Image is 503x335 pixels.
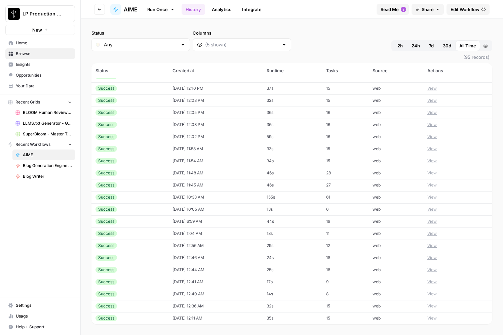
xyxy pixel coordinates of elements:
[5,300,75,311] a: Settings
[322,276,369,288] td: 9
[427,146,437,152] button: View
[95,315,117,321] div: Success
[369,312,423,324] td: web
[322,191,369,203] td: 61
[95,85,117,91] div: Success
[369,191,423,203] td: web
[5,5,75,22] button: Workspace: LP Production Workloads
[369,131,423,143] td: web
[95,97,117,103] div: Success
[23,131,72,137] span: SuperBloom - Master Topic List
[322,264,369,276] td: 18
[263,288,322,300] td: 14s
[447,4,490,15] a: Edit Workflow
[427,279,437,285] button: View
[104,41,178,48] input: Any
[182,4,205,15] a: History
[263,179,322,191] td: 46s
[95,146,117,152] div: Success
[168,63,263,78] th: Created at
[16,302,72,308] span: Settings
[263,63,322,78] th: Runtime
[322,215,369,227] td: 19
[110,4,138,15] a: AIME
[427,231,437,237] button: View
[263,252,322,264] td: 24s
[168,227,263,240] td: [DATE] 1:04 AM
[427,303,437,309] button: View
[91,30,190,36] label: Status
[95,231,117,237] div: Success
[427,255,437,261] button: View
[5,59,75,70] a: Insights
[168,191,263,203] td: [DATE] 10:33 AM
[168,252,263,264] td: [DATE] 12:46 AM
[427,134,437,140] button: View
[439,40,455,51] button: 30d
[369,240,423,252] td: web
[427,315,437,321] button: View
[369,63,423,78] th: Source
[12,150,75,160] a: AIME
[322,203,369,215] td: 6
[322,179,369,191] td: 27
[427,206,437,212] button: View
[427,218,437,224] button: View
[168,94,263,107] td: [DATE] 12:08 PM
[263,155,322,167] td: 34s
[5,311,75,322] a: Usage
[5,322,75,332] button: Help + Support
[95,182,117,188] div: Success
[369,119,423,131] td: web
[205,41,279,48] input: (5 shown)
[124,5,138,13] span: AIME
[322,227,369,240] td: 11
[95,170,117,176] div: Success
[95,134,117,140] div: Success
[422,6,434,13] span: Share
[381,6,399,13] span: Read Me
[208,4,235,15] a: Analytics
[23,163,72,169] span: Blog Generation Engine (Writer + Fact Checker)
[168,131,263,143] td: [DATE] 12:02 PM
[16,51,72,57] span: Browse
[15,99,40,105] span: Recent Grids
[263,82,322,94] td: 37s
[95,218,117,224] div: Success
[23,10,63,17] span: LP Production Workloads
[427,158,437,164] button: View
[5,139,75,150] button: Recent Workflows
[168,203,263,215] td: [DATE] 10:05 AM
[193,30,291,36] label: Columns
[263,119,322,131] td: 36s
[8,8,20,20] img: LP Production Workloads Logo
[427,194,437,200] button: View
[12,171,75,182] a: Blog Writer
[427,170,437,176] button: View
[369,143,423,155] td: web
[168,82,263,94] td: [DATE] 12:10 PM
[369,227,423,240] td: web
[238,4,266,15] a: Integrate
[95,255,117,261] div: Success
[5,97,75,107] button: Recent Grids
[369,107,423,119] td: web
[263,94,322,107] td: 32s
[322,155,369,167] td: 15
[95,291,117,297] div: Success
[322,131,369,143] td: 16
[322,82,369,94] td: 15
[12,129,75,139] a: SuperBloom - Master Topic List
[5,38,75,48] a: Home
[168,288,263,300] td: [DATE] 12:40 AM
[377,4,409,15] button: Read Me
[168,240,263,252] td: [DATE] 12:56 AM
[263,191,322,203] td: 155s
[369,179,423,191] td: web
[369,252,423,264] td: web
[23,110,72,116] span: BLOOM Human Review (ver2)
[15,141,50,148] span: Recent Workflows
[263,167,322,179] td: 46s
[263,240,322,252] td: 29s
[322,63,369,78] th: Tasks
